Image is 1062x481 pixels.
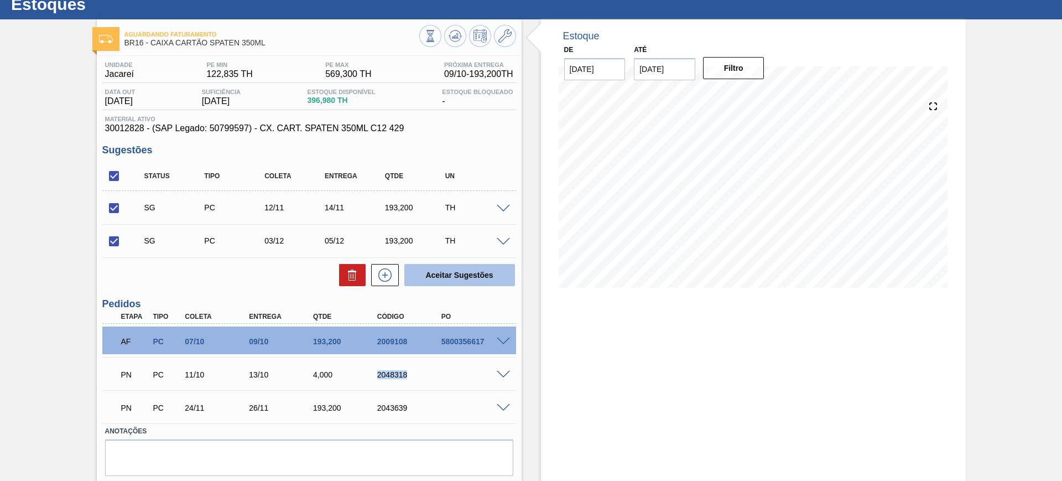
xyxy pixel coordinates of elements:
div: 193,200 [382,236,449,245]
div: Pedido de Compra [150,370,183,379]
div: 03/12/2025 [262,236,329,245]
div: 2009108 [374,337,446,346]
div: 193,200 [310,404,382,412]
div: 2048318 [374,370,446,379]
div: 193,200 [382,203,449,212]
button: Atualizar Gráfico [444,25,466,47]
div: 24/11/2025 [182,404,254,412]
div: Estoque [563,30,600,42]
span: Suficiência [202,89,241,95]
div: 05/12/2025 [322,236,389,245]
div: Qtde [382,172,449,180]
span: PE MIN [206,61,252,68]
div: Aceitar Sugestões [399,263,516,287]
span: 30012828 - (SAP Legado: 50799597) - CX. CART. SPATEN 350ML C12 429 [105,123,513,133]
div: Tipo [150,313,183,320]
label: Até [634,46,647,54]
div: Nova sugestão [366,264,399,286]
span: Data out [105,89,136,95]
div: Excluir Sugestões [334,264,366,286]
label: De [564,46,574,54]
button: Ir ao Master Data / Geral [494,25,516,47]
input: dd/mm/yyyy [564,58,626,80]
h3: Sugestões [102,144,516,156]
div: TH [442,236,509,245]
span: Jacareí [105,69,134,79]
div: Pedido em Negociação [118,363,152,387]
div: 193,200 [310,337,382,346]
div: 09/10/2025 [246,337,318,346]
button: Aceitar Sugestões [404,264,515,286]
div: Aguardando Faturamento [118,329,152,354]
div: Tipo [201,172,268,180]
label: Anotações [105,423,513,439]
div: Pedido de Compra [150,404,183,412]
div: - [439,89,516,106]
span: Estoque Bloqueado [442,89,513,95]
span: Aguardando Faturamento [124,31,419,38]
button: Visão Geral dos Estoques [419,25,441,47]
div: PO [439,313,511,320]
h3: Pedidos [102,298,516,310]
div: Coleta [182,313,254,320]
div: 13/10/2025 [246,370,318,379]
span: Material ativo [105,116,513,122]
div: Qtde [310,313,382,320]
div: Etapa [118,313,152,320]
div: 07/10/2025 [182,337,254,346]
p: PN [121,404,149,412]
div: UN [442,172,509,180]
span: [DATE] [105,96,136,106]
span: 122,835 TH [206,69,252,79]
div: Sugestão Criada [142,203,209,212]
div: 11/10/2025 [182,370,254,379]
p: PN [121,370,149,379]
div: Coleta [262,172,329,180]
div: Pedido de Compra [201,203,268,212]
span: 396,980 TH [308,96,376,105]
button: Programar Estoque [469,25,491,47]
span: [DATE] [202,96,241,106]
span: PE MAX [325,61,371,68]
div: Status [142,172,209,180]
img: Ícone [99,35,113,43]
div: Pedido em Negociação [118,396,152,420]
div: Código [374,313,446,320]
div: 26/11/2025 [246,404,318,412]
span: 09/10 - 193,200 TH [444,69,513,79]
div: 12/11/2025 [262,203,329,212]
div: 4,000 [310,370,382,379]
div: Pedido de Compra [201,236,268,245]
p: AF [121,337,149,346]
div: 14/11/2025 [322,203,389,212]
span: BR16 - CAIXA CARTÃO SPATEN 350ML [124,39,419,47]
div: Entrega [246,313,318,320]
div: TH [442,203,509,212]
input: dd/mm/yyyy [634,58,695,80]
span: Estoque Disponível [308,89,376,95]
span: 569,300 TH [325,69,371,79]
span: Próxima Entrega [444,61,513,68]
button: Filtro [703,57,764,79]
div: 2043639 [374,404,446,412]
div: Sugestão Criada [142,236,209,245]
span: Unidade [105,61,134,68]
div: 5800356617 [439,337,511,346]
div: Pedido de Compra [150,337,183,346]
div: Entrega [322,172,389,180]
